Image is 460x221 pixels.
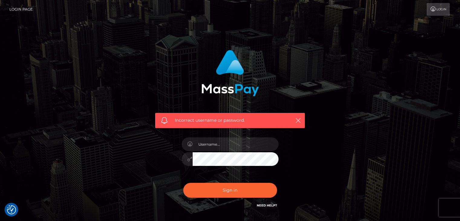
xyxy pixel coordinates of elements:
[7,205,16,214] button: Consent Preferences
[9,3,33,16] a: Login Page
[183,183,277,198] button: Sign in
[193,137,279,151] input: Username...
[7,205,16,214] img: Revisit consent button
[201,50,259,96] img: MassPay Login
[257,203,277,207] a: Need Help?
[427,3,450,16] a: Login
[175,117,285,124] span: Incorrect username or password.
